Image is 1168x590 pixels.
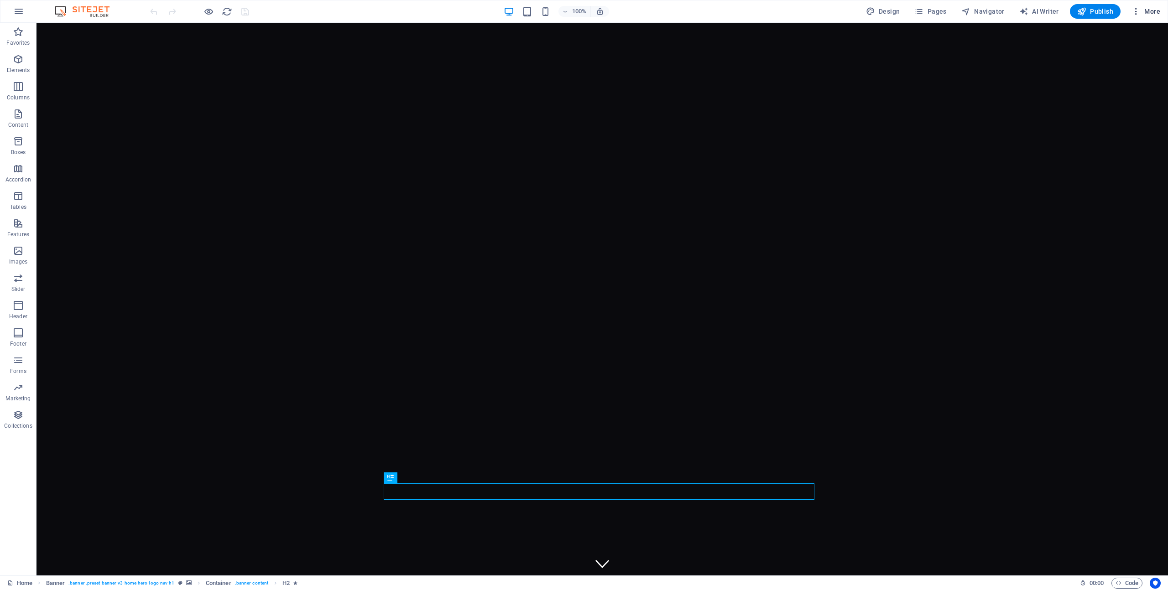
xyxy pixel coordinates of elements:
[558,6,591,17] button: 100%
[206,578,231,589] span: Click to select. Double-click to edit
[961,7,1005,16] span: Navigator
[221,6,232,17] button: reload
[1019,7,1059,16] span: AI Writer
[7,578,32,589] a: Click to cancel selection. Double-click to open Pages
[596,7,604,16] i: On resize automatically adjust zoom level to fit chosen device.
[46,578,65,589] span: Click to select. Double-click to edit
[10,203,26,211] p: Tables
[5,176,31,183] p: Accordion
[7,231,29,238] p: Features
[1150,578,1161,589] button: Usercentrics
[1080,578,1104,589] h6: Session time
[7,94,30,101] p: Columns
[862,4,904,19] button: Design
[1077,7,1113,16] span: Publish
[8,121,28,129] p: Content
[9,313,27,320] p: Header
[9,258,28,265] p: Images
[7,67,30,74] p: Elements
[11,149,26,156] p: Boxes
[1131,7,1160,16] span: More
[186,580,192,585] i: This element contains a background
[1128,4,1164,19] button: More
[862,4,904,19] div: Design (Ctrl+Alt+Y)
[911,4,950,19] button: Pages
[572,6,587,17] h6: 100%
[1116,578,1138,589] span: Code
[203,6,214,17] button: Click here to leave preview mode and continue editing
[52,6,121,17] img: Editor Logo
[1096,580,1097,586] span: :
[10,340,26,347] p: Footer
[10,367,26,375] p: Forms
[6,39,30,47] p: Favorites
[293,580,297,585] i: Element contains an animation
[4,422,32,430] p: Collections
[1090,578,1104,589] span: 00 00
[914,7,946,16] span: Pages
[958,4,1008,19] button: Navigator
[46,578,298,589] nav: breadcrumb
[866,7,900,16] span: Design
[1111,578,1142,589] button: Code
[5,395,31,402] p: Marketing
[222,6,232,17] i: Reload page
[178,580,182,585] i: This element is a customizable preset
[68,578,174,589] span: . banner .preset-banner-v3-home-hero-logo-nav-h1
[1070,4,1121,19] button: Publish
[235,578,268,589] span: . banner-content
[1016,4,1063,19] button: AI Writer
[282,578,290,589] span: Click to select. Double-click to edit
[11,285,26,293] p: Slider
